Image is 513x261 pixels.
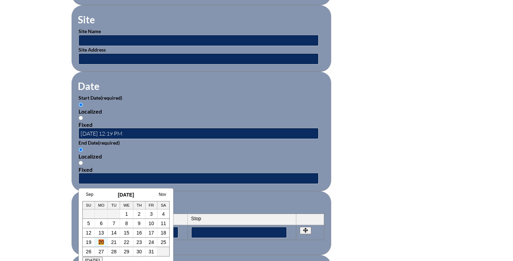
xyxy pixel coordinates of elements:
th: Sa [157,201,169,209]
a: 14 [111,230,117,236]
div: Localized [79,153,324,160]
th: Fr [146,201,158,209]
th: Su [83,201,95,209]
a: 24 [149,239,154,245]
input: Localized [79,102,83,107]
legend: Site [77,14,96,25]
th: Mo [95,201,108,209]
a: 3 [150,211,153,217]
a: 12 [86,230,91,236]
a: 16 [136,230,142,236]
a: 18 [161,230,166,236]
legend: Periods [77,200,112,212]
div: Fixed [79,121,324,128]
a: 8 [125,221,128,226]
a: 10 [149,221,154,226]
a: 25 [161,239,166,245]
a: 1 [125,211,128,217]
div: Fixed [79,166,324,173]
a: 22 [124,239,129,245]
a: 13 [98,230,104,236]
a: 11 [161,221,166,226]
a: Nov [159,192,166,197]
span: (required) [98,140,120,146]
a: 21 [111,239,117,245]
a: Sep [86,192,93,197]
th: Tu [108,201,120,209]
label: End Date [79,140,120,146]
a: 31 [149,249,154,254]
label: Site Name [79,28,101,34]
a: 23 [136,239,142,245]
input: Fixed [79,161,83,165]
a: 2 [138,211,141,217]
a: 5 [87,221,90,226]
a: 17 [149,230,154,236]
input: Fixed [79,116,83,120]
a: 4 [162,211,165,217]
a: 7 [112,221,115,226]
a: 19 [86,239,91,245]
th: Th [133,201,146,209]
a: 9 [138,221,141,226]
a: 29 [124,249,129,254]
th: Stop [188,214,297,225]
input: Localized [79,147,83,152]
a: 28 [111,249,117,254]
a: 20 [98,239,104,245]
a: 26 [86,249,91,254]
label: Start Date [79,95,122,101]
a: 6 [100,221,103,226]
div: Localized [79,108,324,115]
h3: [DATE] [82,192,170,198]
span: (required) [101,95,122,101]
legend: Date [77,80,100,92]
label: Site Address [79,47,106,53]
a: 30 [136,249,142,254]
th: We [120,201,133,209]
a: 27 [98,249,104,254]
a: 15 [124,230,129,236]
